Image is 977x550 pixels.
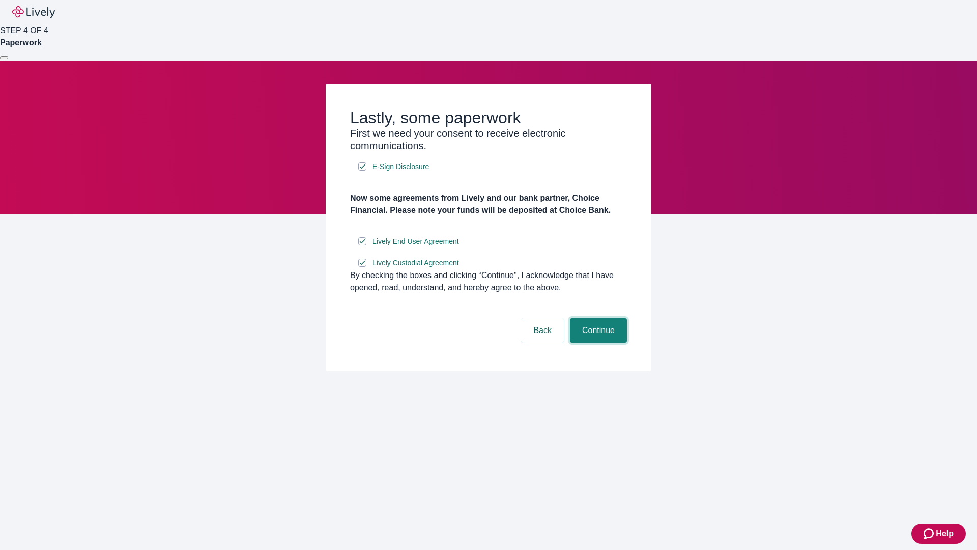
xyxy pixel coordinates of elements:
span: Help [936,528,954,540]
button: Continue [570,318,627,343]
a: e-sign disclosure document [370,257,461,269]
img: Lively [12,6,55,18]
a: e-sign disclosure document [370,235,461,248]
button: Back [521,318,564,343]
span: E-Sign Disclosure [372,161,429,172]
button: Zendesk support iconHelp [911,524,966,544]
h2: Lastly, some paperwork [350,108,627,127]
div: By checking the boxes and clicking “Continue", I acknowledge that I have opened, read, understand... [350,269,627,294]
svg: Zendesk support icon [924,528,936,540]
span: Lively Custodial Agreement [372,258,459,268]
h3: First we need your consent to receive electronic communications. [350,127,627,152]
h4: Now some agreements from Lively and our bank partner, Choice Financial. Please note your funds wi... [350,192,627,216]
a: e-sign disclosure document [370,160,431,173]
span: Lively End User Agreement [372,236,459,247]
